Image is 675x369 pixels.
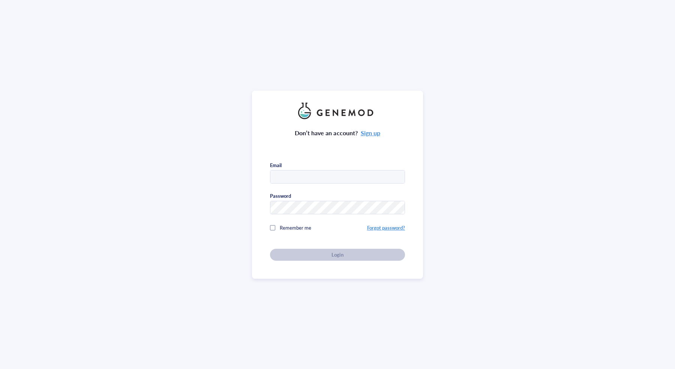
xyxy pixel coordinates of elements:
[295,128,380,138] div: Don’t have an account?
[361,128,380,137] a: Sign up
[270,193,291,199] div: Password
[298,103,377,119] img: genemod_logo_light-BcqUzbGq.png
[367,224,405,231] a: Forgot password?
[270,162,282,169] div: Email
[280,224,311,231] span: Remember me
